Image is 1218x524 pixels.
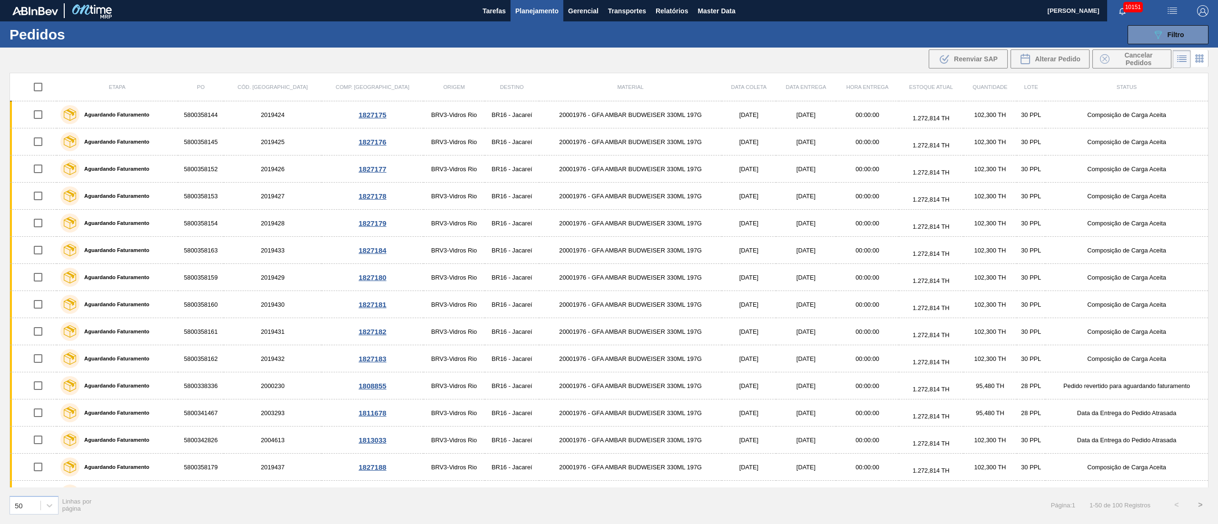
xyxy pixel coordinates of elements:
td: 2019425 [224,128,321,155]
td: 2019436 [224,481,321,508]
td: BRV3-Vidros Rio [423,454,484,481]
td: BR16 - Jacareí [485,210,540,237]
td: 5800342826 [178,427,224,454]
span: 1.272,814 TH [913,277,949,284]
td: BRV3-Vidros Rio [423,481,484,508]
td: Composição de Carga Aceita [1045,345,1208,372]
img: Logout [1197,5,1208,17]
span: Comp. [GEOGRAPHIC_DATA] [336,84,410,90]
td: 00:00:00 [836,291,899,318]
span: Cód. [GEOGRAPHIC_DATA] [237,84,308,90]
button: Alterar Pedido [1011,49,1090,68]
label: Aguardando Faturamento [79,383,149,388]
td: BR16 - Jacareí [485,291,540,318]
td: 00:00:00 [836,481,899,508]
span: Data entrega [786,84,826,90]
a: Aguardando Faturamento58003581442019424BRV3-Vidros RioBR16 - Jacareí20001976 - GFA AMBAR BUDWEISE... [10,101,1208,128]
a: Aguardando Faturamento58003428262004613BRV3-Vidros RioBR16 - Jacareí20001976 - GFA AMBAR BUDWEISE... [10,427,1208,454]
span: 1 - 50 de 100 Registros [1090,502,1150,509]
td: Composição de Carga Aceita [1045,155,1208,183]
td: Composição de Carga Aceita [1045,318,1208,345]
td: 20001976 - GFA AMBAR BUDWEISER 330ML 197G [539,237,722,264]
td: 20001976 - GFA AMBAR BUDWEISER 330ML 197G [539,427,722,454]
td: Composição de Carga Aceita [1045,264,1208,291]
td: 30 PPL [1017,481,1045,508]
div: 1827181 [323,301,422,309]
td: 5800358161 [178,318,224,345]
label: Aguardando Faturamento [79,166,149,172]
td: [DATE] [776,183,836,210]
span: 1.272,814 TH [913,304,949,311]
td: [DATE] [776,237,836,264]
td: [DATE] [776,427,836,454]
span: 1.272,814 TH [913,413,949,420]
td: 30 PPL [1017,291,1045,318]
td: [DATE] [776,101,836,128]
td: 5800358177 [178,481,224,508]
td: 95,480 TH [963,372,1017,399]
td: 30 PPL [1017,427,1045,454]
td: 2019430 [224,291,321,318]
td: 2019429 [224,264,321,291]
td: [DATE] [722,399,776,427]
span: Relatórios [656,5,688,17]
button: Notificações [1107,4,1138,18]
td: 00:00:00 [836,128,899,155]
td: 102,300 TH [963,183,1017,210]
td: [DATE] [776,210,836,237]
td: BRV3-Vidros Rio [423,101,484,128]
a: Aguardando Faturamento58003383362000230BRV3-Vidros RioBR16 - Jacareí20001976 - GFA AMBAR BUDWEISE... [10,372,1208,399]
td: 2003293 [224,399,321,427]
div: Reenviar SAP [929,49,1008,68]
td: 2019427 [224,183,321,210]
td: 2019432 [224,345,321,372]
div: 1808855 [323,382,422,390]
td: BRV3-Vidros Rio [423,210,484,237]
td: Composição de Carga Aceita [1045,128,1208,155]
td: 00:00:00 [836,155,899,183]
td: 102,300 TH [963,427,1017,454]
div: 1827184 [323,246,422,254]
label: Aguardando Faturamento [79,139,149,145]
label: Aguardando Faturamento [79,193,149,199]
div: 1827177 [323,165,422,173]
img: userActions [1167,5,1178,17]
label: Aguardando Faturamento [79,410,149,416]
td: [DATE] [776,454,836,481]
td: 2004613 [224,427,321,454]
td: BR16 - Jacareí [485,128,540,155]
span: Transportes [608,5,646,17]
td: 20001976 - GFA AMBAR BUDWEISER 330ML 197G [539,454,722,481]
img: TNhmsLtSVTkK8tSr43FrP2fwEKptu5GPRR3wAAAABJRU5ErkJggg== [12,7,58,15]
td: [DATE] [722,101,776,128]
td: BRV3-Vidros Rio [423,345,484,372]
td: 5800358153 [178,183,224,210]
td: [DATE] [776,318,836,345]
td: Composição de Carga Aceita [1045,291,1208,318]
td: BRV3-Vidros Rio [423,155,484,183]
td: 2000230 [224,372,321,399]
td: 5800358152 [178,155,224,183]
td: 30 PPL [1017,318,1045,345]
label: Aguardando Faturamento [79,247,149,253]
td: Composição de Carga Aceita [1045,101,1208,128]
td: 30 PPL [1017,237,1045,264]
td: BRV3-Vidros Rio [423,128,484,155]
td: 102,300 TH [963,101,1017,128]
td: 95,480 TH [963,399,1017,427]
span: 1.272,814 TH [913,142,949,149]
td: 30 PPL [1017,183,1045,210]
div: Cancelar Pedidos em Massa [1092,49,1171,68]
td: BR16 - Jacareí [485,345,540,372]
label: Aguardando Faturamento [79,437,149,443]
a: Aguardando Faturamento58003581772019436BRV3-Vidros RioBR16 - Jacareí20001976 - GFA AMBAR BUDWEISE... [10,481,1208,508]
span: 1.272,814 TH [913,115,949,122]
td: BRV3-Vidros Rio [423,399,484,427]
td: BR16 - Jacareí [485,237,540,264]
td: BR16 - Jacareí [485,155,540,183]
div: 1813033 [323,436,422,444]
td: 102,300 TH [963,454,1017,481]
td: BR16 - Jacareí [485,427,540,454]
a: Aguardando Faturamento58003414672003293BRV3-Vidros RioBR16 - Jacareí20001976 - GFA AMBAR BUDWEISE... [10,399,1208,427]
td: BR16 - Jacareí [485,481,540,508]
